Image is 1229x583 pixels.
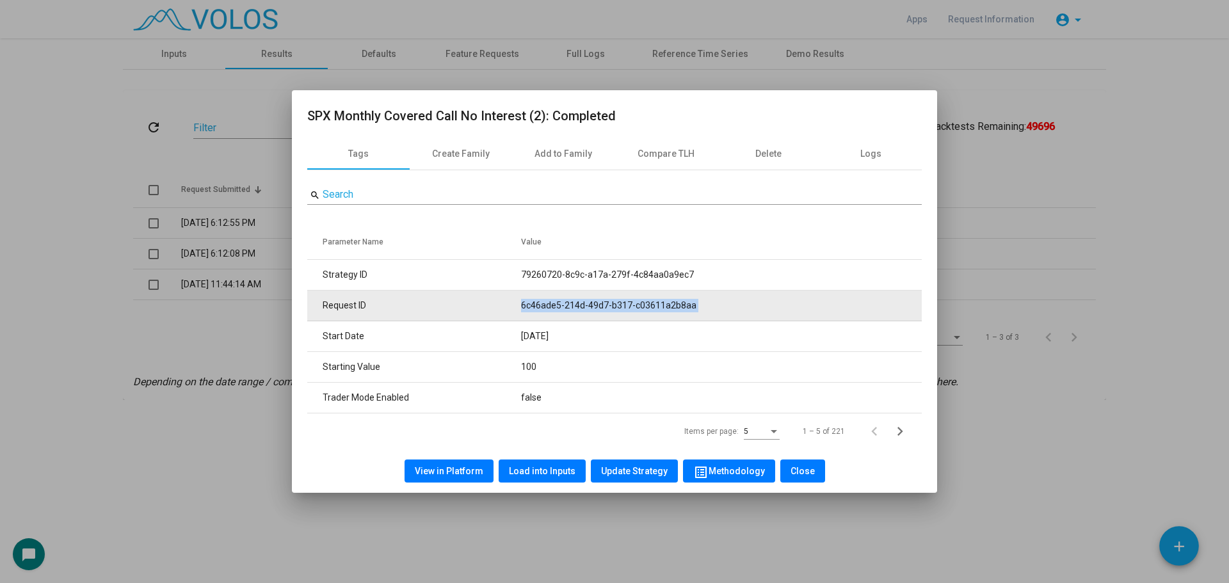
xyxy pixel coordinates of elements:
button: Update Strategy [591,459,678,483]
td: 79260720-8c9c-a17a-279f-4c84aa0a9ec7 [521,260,922,291]
td: Request ID [307,291,521,321]
span: Update Strategy [601,466,668,476]
th: Value [521,224,922,260]
span: View in Platform [415,466,483,476]
div: Add to Family [534,147,592,161]
span: Close [791,466,815,476]
div: Logs [860,147,881,161]
div: Items per page: [684,426,739,437]
div: Tags [348,147,369,161]
button: Methodology [683,459,775,483]
mat-icon: search [310,189,320,201]
button: View in Platform [405,459,494,483]
td: 100 [521,352,922,383]
button: Previous page [865,419,891,444]
button: Load into Inputs [499,459,586,483]
div: Delete [755,147,782,161]
button: Close [780,459,825,483]
span: Methodology [693,466,765,476]
td: [DATE] [521,321,922,352]
td: Starting Value [307,352,521,383]
span: Load into Inputs [509,466,575,476]
h2: SPX Monthly Covered Call No Interest (2): Completed [307,106,922,126]
mat-icon: list_alt [693,465,709,480]
button: Next page [891,419,917,444]
td: false [521,383,922,413]
td: Trader Mode Enabled [307,383,521,413]
td: Strategy ID [307,260,521,291]
th: Parameter Name [307,224,521,260]
td: Start Date [307,321,521,352]
div: 1 – 5 of 221 [803,426,845,437]
div: Compare TLH [638,147,695,161]
td: 6c46ade5-214d-49d7-b317-c03611a2b8aa [521,291,922,321]
span: 5 [744,427,748,436]
mat-select: Items per page: [744,427,780,436]
div: Create Family [432,147,490,161]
